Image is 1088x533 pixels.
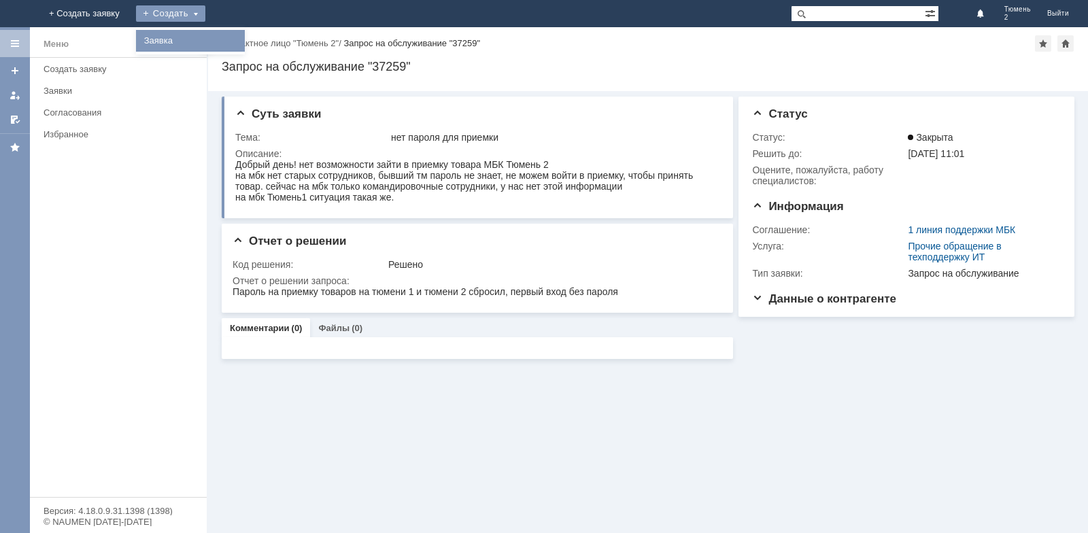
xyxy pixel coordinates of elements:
[44,506,193,515] div: Версия: 4.18.0.9.31.1398 (1398)
[44,64,199,74] div: Создать заявку
[44,107,199,118] div: Согласования
[752,132,905,143] div: Статус:
[352,323,362,333] div: (0)
[388,259,715,270] div: Решено
[1004,14,1031,22] span: 2
[222,38,339,48] a: Контактное лицо "Тюмень 2"
[391,132,715,143] div: нет пароля для приемки
[235,148,717,159] div: Описание:
[752,148,905,159] div: Решить до:
[752,224,905,235] div: Соглашение:
[752,107,807,120] span: Статус
[318,323,350,333] a: Файлы
[1004,5,1031,14] span: Тюмень
[1057,35,1074,52] div: Сделать домашней страницей
[925,6,938,19] span: Расширенный поиск
[752,268,905,279] div: Тип заявки:
[38,58,204,80] a: Создать заявку
[4,84,26,106] a: Мои заявки
[233,275,717,286] div: Отчет о решении запроса:
[292,323,303,333] div: (0)
[139,33,242,49] a: Заявка
[908,268,1055,279] div: Запрос на обслуживание
[222,60,1074,73] div: Запрос на обслуживание "37259"
[44,36,69,52] div: Меню
[908,132,953,143] span: Закрыта
[752,200,843,213] span: Информация
[343,38,480,48] div: Запрос на обслуживание "37259"
[908,224,1015,235] a: 1 линия поддержки МБК
[235,107,321,120] span: Суть заявки
[752,241,905,252] div: Услуга:
[752,165,905,186] div: Oцените, пожалуйста, работу специалистов:
[752,292,896,305] span: Данные о контрагенте
[1035,35,1051,52] div: Добавить в избранное
[235,132,388,143] div: Тема:
[44,517,193,526] div: © NAUMEN [DATE]-[DATE]
[44,129,184,139] div: Избранное
[4,60,26,82] a: Создать заявку
[136,5,205,22] div: Создать
[44,86,199,96] div: Заявки
[233,235,346,247] span: Отчет о решении
[908,148,964,159] span: [DATE] 11:01
[38,80,204,101] a: Заявки
[908,241,1001,262] a: Прочие обращение в техподдержку ИТ
[4,109,26,131] a: Мои согласования
[230,323,290,333] a: Комментарии
[222,38,343,48] div: /
[233,259,386,270] div: Код решения:
[38,102,204,123] a: Согласования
